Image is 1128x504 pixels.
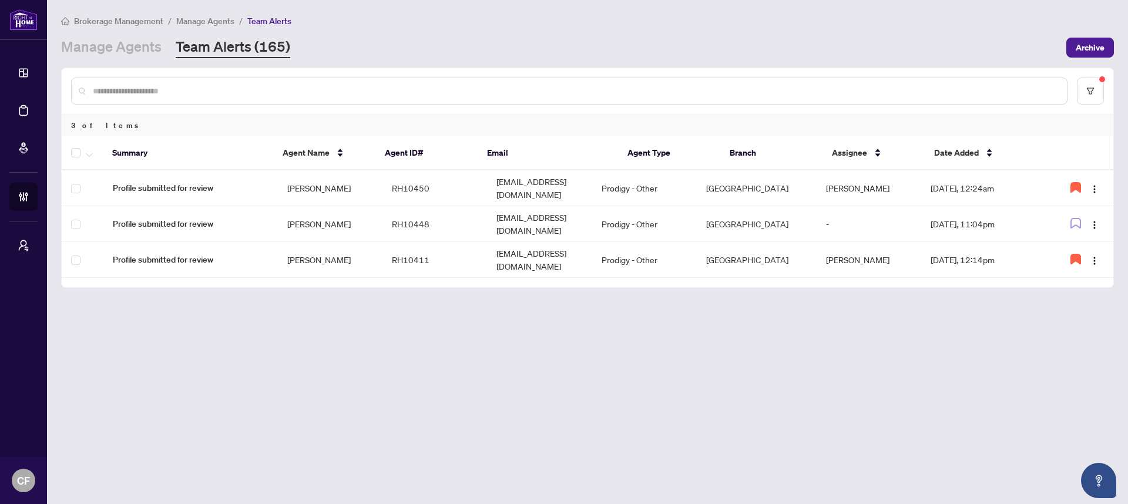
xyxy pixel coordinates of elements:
td: RH10448 [382,206,487,242]
td: [DATE], 12:14pm [921,242,1047,278]
td: [GEOGRAPHIC_DATA] [697,242,817,278]
div: 3 of Items [62,114,1113,136]
span: filter [1086,87,1095,95]
td: [PERSON_NAME] [817,170,921,206]
td: [EMAIL_ADDRESS][DOMAIN_NAME] [487,170,592,206]
td: [DATE], 12:24am [921,170,1047,206]
span: Profile submitted for review [113,253,268,266]
th: Agent ID# [375,136,478,170]
button: Open asap [1081,463,1116,498]
th: Date Added [925,136,1048,170]
th: Agent Type [618,136,720,170]
th: Email [478,136,618,170]
td: [EMAIL_ADDRESS][DOMAIN_NAME] [487,206,592,242]
td: RH10450 [382,170,487,206]
li: / [168,14,172,28]
td: [GEOGRAPHIC_DATA] [697,170,817,206]
span: Agent Name [283,146,330,159]
button: Logo [1085,179,1104,197]
button: Logo [1085,250,1104,269]
th: Branch [720,136,822,170]
li: / [239,14,243,28]
span: Team Alerts [247,16,291,26]
td: [GEOGRAPHIC_DATA] [697,206,817,242]
span: CF [17,472,30,489]
span: Profile submitted for review [113,217,268,230]
span: Manage Agents [176,16,234,26]
td: [EMAIL_ADDRESS][DOMAIN_NAME] [487,242,592,278]
td: [PERSON_NAME] [278,170,382,206]
img: Logo [1090,184,1099,194]
span: Profile submitted for review [113,182,268,194]
th: Summary [103,136,273,170]
span: Brokerage Management [74,16,163,26]
button: Logo [1085,214,1104,233]
td: [PERSON_NAME] [278,242,382,278]
td: [PERSON_NAME] [278,206,382,242]
span: user-switch [18,240,29,251]
img: Logo [1090,220,1099,230]
img: logo [9,9,38,31]
span: Date Added [934,146,979,159]
a: Manage Agents [61,37,162,58]
td: - [817,206,921,242]
button: filter [1077,78,1104,105]
img: Logo [1090,256,1099,266]
span: Assignee [832,146,867,159]
td: Prodigy - Other [592,206,697,242]
a: Team Alerts (165) [176,37,290,58]
th: Agent Name [273,136,375,170]
td: [PERSON_NAME] [817,242,921,278]
span: home [61,17,69,25]
th: Assignee [822,136,925,170]
span: Archive [1076,38,1104,57]
td: Prodigy - Other [592,242,697,278]
td: Prodigy - Other [592,170,697,206]
td: [DATE], 11:04pm [921,206,1047,242]
button: Archive [1066,38,1114,58]
td: RH10411 [382,242,487,278]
